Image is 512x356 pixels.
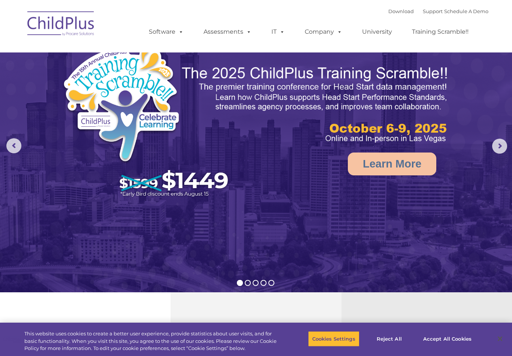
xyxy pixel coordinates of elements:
[297,24,350,39] a: Company
[308,331,359,347] button: Cookies Settings
[24,6,99,43] img: ChildPlus by Procare Solutions
[423,8,443,14] a: Support
[348,153,436,175] a: Learn More
[388,8,414,14] a: Download
[24,330,281,352] div: This website uses cookies to create a better user experience, provide statistics about user visit...
[196,24,259,39] a: Assessments
[444,8,488,14] a: Schedule A Demo
[419,331,476,347] button: Accept All Cookies
[355,24,400,39] a: University
[388,8,488,14] font: |
[404,24,476,39] a: Training Scramble!!
[264,24,292,39] a: IT
[141,24,191,39] a: Software
[366,331,413,347] button: Reject All
[492,331,508,347] button: Close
